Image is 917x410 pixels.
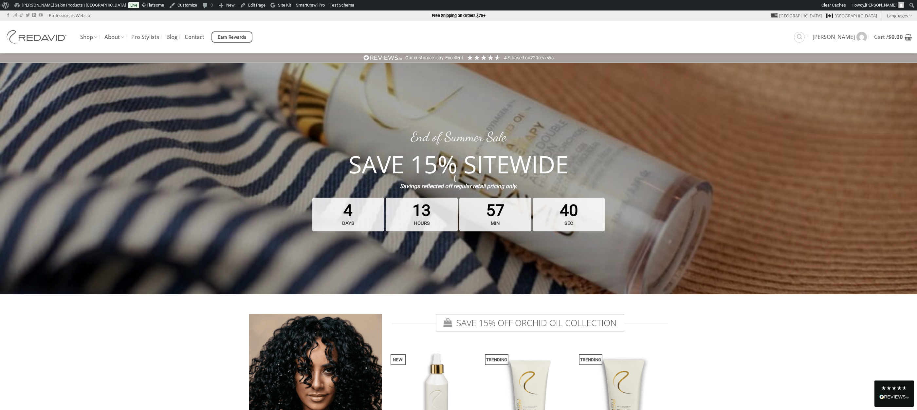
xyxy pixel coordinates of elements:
[128,2,139,8] a: Live
[405,55,444,61] div: Our customers say
[888,33,891,41] span: $
[39,13,43,18] a: Follow on YouTube
[387,217,456,230] strong: hours
[19,13,23,18] a: Follow on TikTok
[874,381,914,407] div: Read All Reviews
[400,183,517,189] strong: Savings reflected off regular retail pricing only.
[467,54,501,61] div: 4.91 Stars
[459,198,531,231] span: 57
[32,13,36,18] a: Follow on LinkedIn
[166,31,177,43] a: Blog
[813,34,855,40] span: [PERSON_NAME]
[813,29,867,46] a: [PERSON_NAME]
[504,55,512,60] span: 4.9
[533,198,605,231] span: 40
[104,31,124,44] a: About
[445,55,463,61] div: Excellent
[538,55,554,60] span: reviews
[5,30,70,44] img: REDAVID Salon Products | United States
[49,10,91,21] a: Professionals Website
[874,30,912,44] a: View cart
[312,198,384,231] span: 4
[13,13,17,18] a: Follow on Instagram
[530,55,538,60] span: 229
[6,13,10,18] a: Follow on Facebook
[432,13,486,18] strong: Free Shipping on Orders $75+
[771,11,822,21] a: [GEOGRAPHIC_DATA]
[879,395,909,399] img: REVIEWS.io
[131,31,159,43] a: Pro Stylists
[278,3,291,8] span: Site Kit
[185,31,204,43] a: Contact
[826,11,877,21] a: [GEOGRAPHIC_DATA]
[888,33,903,41] bdi: 0.00
[881,385,907,391] div: 4.8 Stars
[879,393,909,402] div: Read All Reviews
[314,217,382,230] strong: days
[218,34,247,41] span: Earn Rewards
[363,55,402,61] img: REVIEWS.io
[436,314,624,332] span: SAVE 15% OFF ORCHID OIL COLLECTION
[535,217,603,230] strong: sec
[461,217,530,230] strong: min
[512,55,530,60] span: Based on
[865,3,896,8] span: [PERSON_NAME]
[874,34,903,40] span: Cart /
[794,32,805,43] a: Search
[411,129,506,145] span: End of Summer Sale
[887,11,912,20] a: Languages
[349,148,568,180] strong: SAVE 15% SITEWIDE
[26,13,30,18] a: Follow on Twitter
[386,198,458,231] span: 13
[211,31,252,43] a: Earn Rewards
[80,31,97,44] a: Shop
